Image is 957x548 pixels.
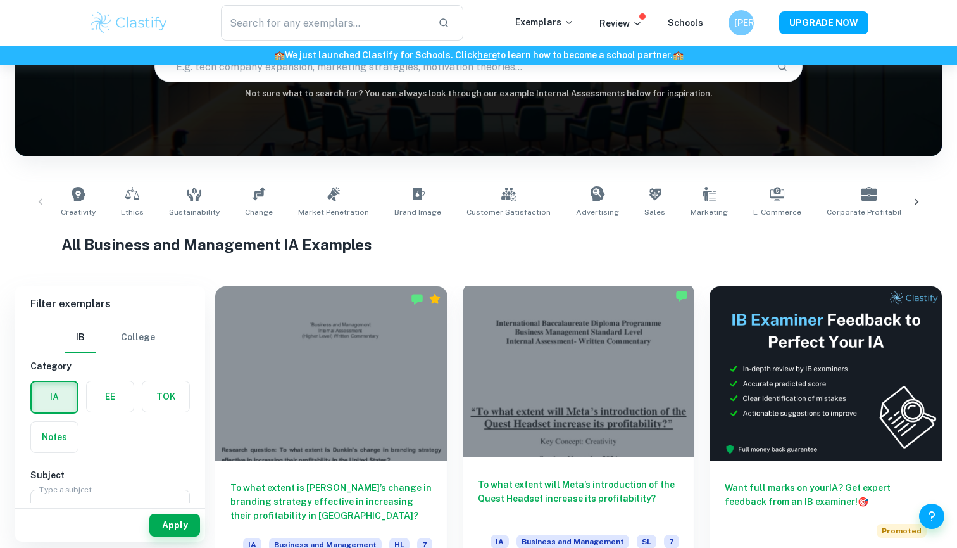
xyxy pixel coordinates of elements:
a: Schools [668,18,703,28]
span: Brand Image [394,207,441,218]
img: Marked [411,293,423,305]
h6: To what extent will Meta’s introduction of the Quest Headset increase its profitability? [478,478,680,519]
img: Thumbnail [710,286,942,461]
div: Filter type choice [65,322,155,353]
span: 🏫 [274,50,285,60]
span: 🏫 [673,50,684,60]
button: IB [65,322,96,353]
h6: We just launched Clastify for Schools. Click to learn how to become a school partner. [3,48,954,62]
h6: Subject [30,468,190,482]
button: College [121,322,155,353]
h6: [PERSON_NAME] [734,16,749,30]
input: E.g. tech company expansion, marketing strategies, motivation theories... [155,49,767,84]
span: Corporate Profitability [827,207,911,218]
span: E-commerce [753,207,801,218]
button: Search [772,56,793,77]
h6: Not sure what to search for? You can always look through our example Internal Assessments below f... [15,87,942,100]
button: TOK [142,381,189,412]
button: IA [32,382,77,412]
img: Clastify logo [89,10,169,35]
h6: To what extent is [PERSON_NAME]’s change in branding strategy effective in increasing their profi... [230,481,432,523]
button: Apply [149,514,200,537]
button: Help and Feedback [919,504,944,529]
span: Promoted [877,524,927,538]
div: Premium [428,293,441,305]
h6: Want full marks on your IA ? Get expert feedback from an IB examiner! [725,481,927,509]
span: 🎯 [858,497,868,507]
a: here [477,50,497,60]
h6: Filter exemplars [15,286,205,322]
span: Customer Satisfaction [466,207,551,218]
span: Creativity [61,207,96,218]
button: [PERSON_NAME] [729,10,754,35]
p: Review [599,16,642,30]
span: Change [245,207,273,218]
h1: All Business and Management IA Examples [61,233,896,256]
button: UPGRADE NOW [779,11,868,34]
span: Marketing [691,207,728,218]
label: Type a subject [39,484,92,495]
span: Sales [644,207,665,218]
span: Ethics [121,207,144,218]
span: Market Penetration [298,207,369,218]
button: EE [87,381,134,412]
button: Notes [31,422,78,452]
img: Marked [675,290,688,302]
button: Open [168,499,185,516]
input: Search for any exemplars... [221,5,428,41]
span: Sustainability [169,207,220,218]
span: Advertising [576,207,619,218]
h6: Category [30,359,190,373]
p: Exemplars [515,15,574,29]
